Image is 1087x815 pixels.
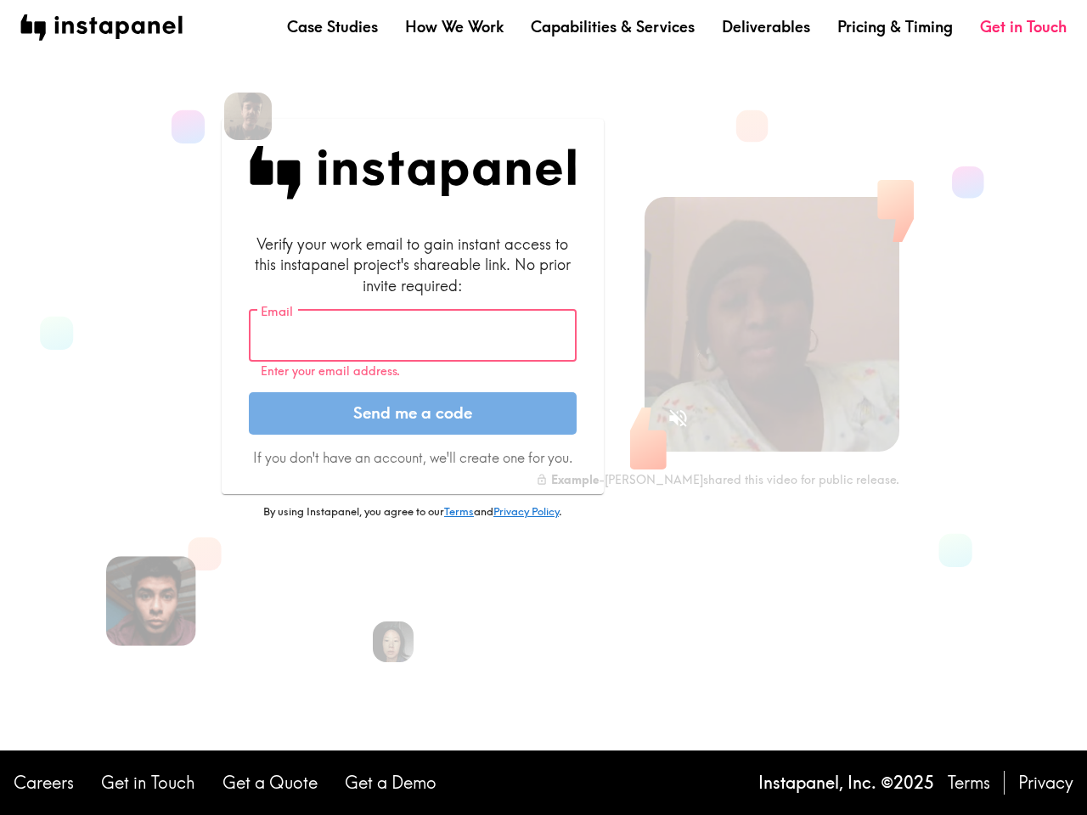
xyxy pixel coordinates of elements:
[287,16,378,37] a: Case Studies
[224,93,272,140] img: Spencer
[493,504,559,518] a: Privacy Policy
[551,472,599,487] b: Example
[722,16,810,37] a: Deliverables
[758,771,934,795] p: Instapanel, Inc. © 2025
[249,233,577,296] div: Verify your work email to gain instant access to this instapanel project's shareable link. No pri...
[660,400,696,436] button: Sound is off
[980,16,1067,37] a: Get in Touch
[444,504,474,518] a: Terms
[249,392,577,435] button: Send me a code
[222,504,604,520] p: By using Instapanel, you agree to our and .
[837,16,953,37] a: Pricing & Timing
[249,448,577,467] p: If you don't have an account, we'll create one for you.
[373,621,414,662] img: Rennie
[14,771,74,795] a: Careers
[101,771,195,795] a: Get in Touch
[261,302,293,321] label: Email
[405,16,504,37] a: How We Work
[261,364,565,379] p: Enter your email address.
[1018,771,1073,795] a: Privacy
[948,771,990,795] a: Terms
[20,14,183,41] img: instapanel
[249,146,577,200] img: Instapanel
[531,16,695,37] a: Capabilities & Services
[222,771,318,795] a: Get a Quote
[536,472,899,487] div: - [PERSON_NAME] shared this video for public release.
[345,771,436,795] a: Get a Demo
[106,556,196,646] img: Alfredo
